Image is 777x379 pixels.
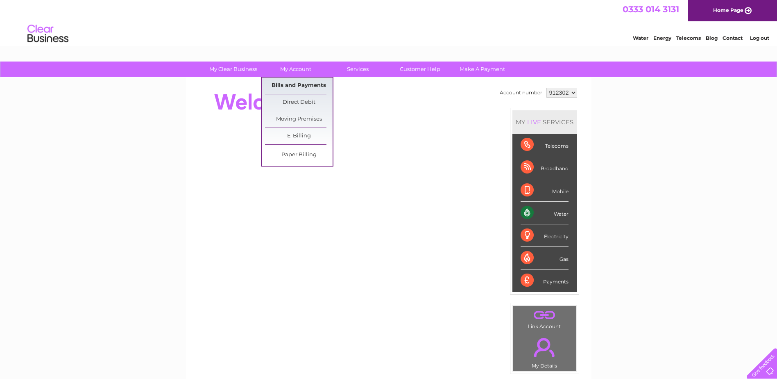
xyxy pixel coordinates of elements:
[521,156,569,179] div: Broadband
[521,269,569,292] div: Payments
[623,4,679,14] a: 0333 014 3131
[27,21,69,46] img: logo.png
[521,202,569,224] div: Water
[521,247,569,269] div: Gas
[512,110,577,134] div: MY SERVICES
[521,179,569,202] div: Mobile
[265,147,333,163] a: Paper Billing
[515,308,574,322] a: .
[521,134,569,156] div: Telecoms
[526,118,543,126] div: LIVE
[521,224,569,247] div: Electricity
[750,35,769,41] a: Log out
[265,94,333,111] a: Direct Debit
[723,35,743,41] a: Contact
[265,128,333,144] a: E-Billing
[515,333,574,362] a: .
[199,62,267,77] a: My Clear Business
[265,78,333,94] a: Bills and Payments
[653,35,671,41] a: Energy
[513,331,576,371] td: My Details
[324,62,392,77] a: Services
[513,306,576,331] td: Link Account
[676,35,701,41] a: Telecoms
[449,62,516,77] a: Make A Payment
[706,35,718,41] a: Blog
[262,62,329,77] a: My Account
[195,5,582,40] div: Clear Business is a trading name of Verastar Limited (registered in [GEOGRAPHIC_DATA] No. 3667643...
[386,62,454,77] a: Customer Help
[498,86,544,100] td: Account number
[265,111,333,128] a: Moving Premises
[633,35,648,41] a: Water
